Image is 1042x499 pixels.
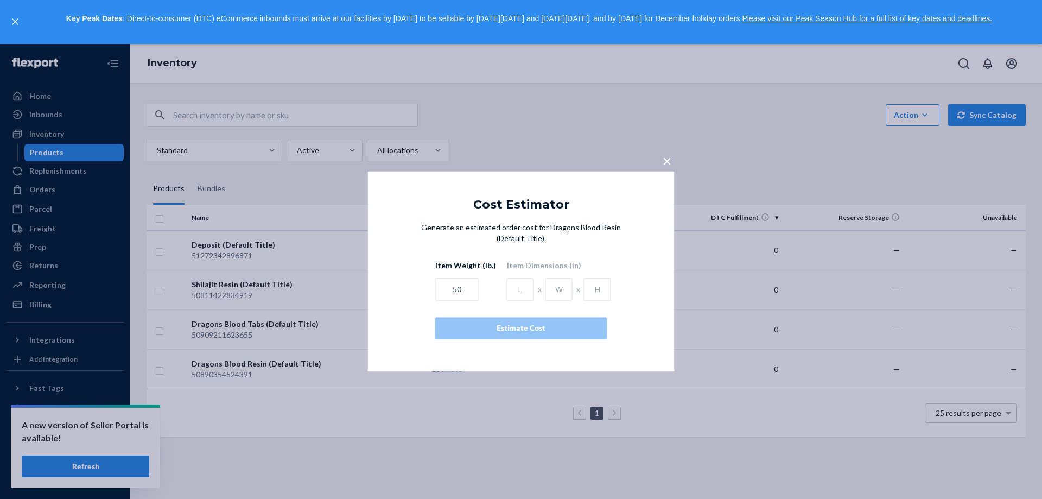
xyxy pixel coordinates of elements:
h5: Cost Estimator [473,198,569,211]
a: Please visit our Peak Season Hub for a full list of key dates and deadlines. [742,14,992,23]
button: Estimate Cost [435,317,607,339]
button: close, [10,16,21,27]
span: × [663,151,671,170]
div: Generate an estimated order cost for Dragons Blood Resin (Default Title). [411,222,631,339]
input: H [584,278,611,301]
label: Item Weight (lb.) [435,260,496,271]
label: Item Dimensions (in) [507,260,581,271]
p: : Direct-to-consumer (DTC) eCommerce inbounds must arrive at our facilities by [DATE] to be sella... [26,10,1032,28]
input: Weight [435,278,479,301]
span: Chat [24,8,46,17]
div: Estimate Cost [444,323,598,333]
input: W [545,278,573,301]
strong: Key Peak Dates [66,14,123,23]
div: x x [507,274,611,301]
input: L [507,278,534,301]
